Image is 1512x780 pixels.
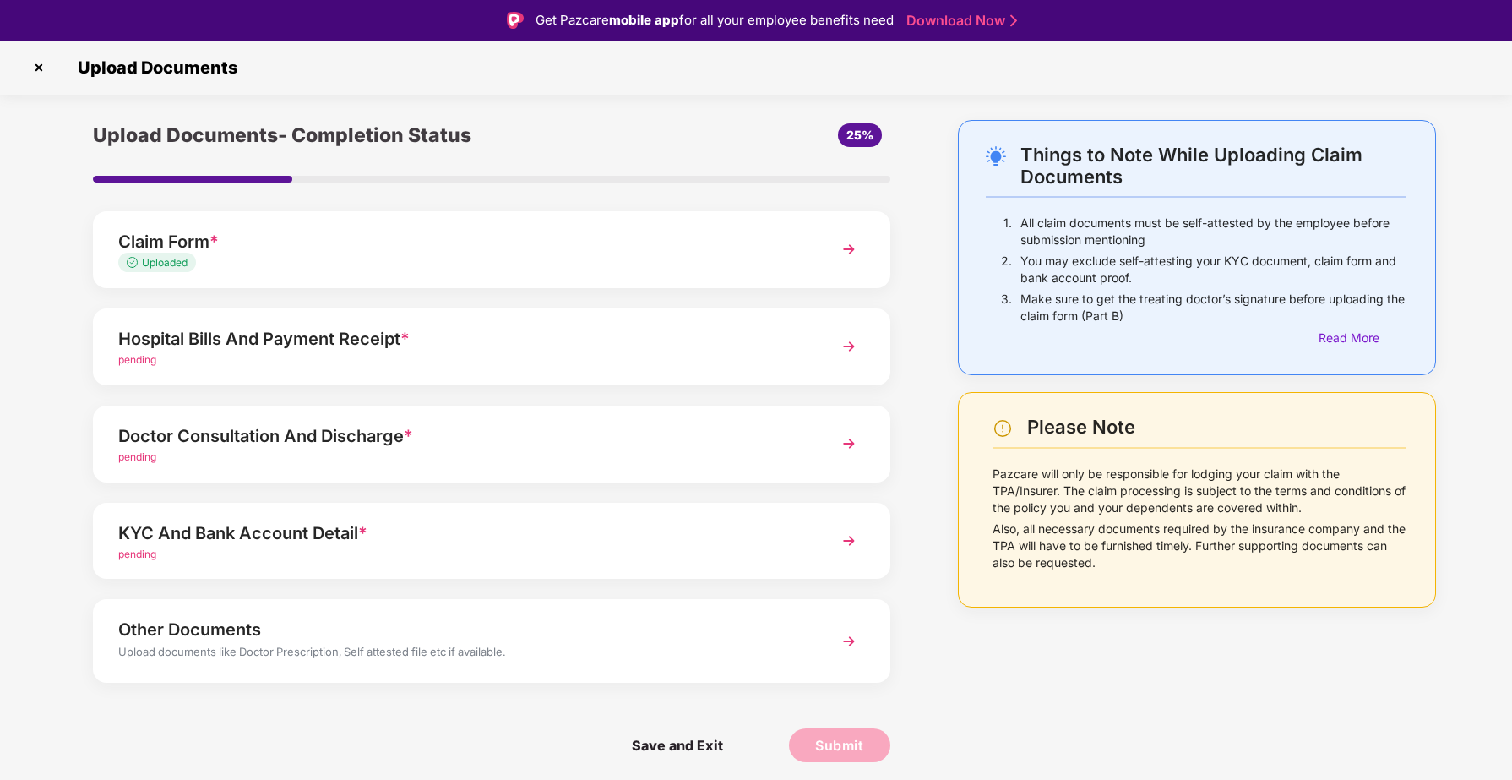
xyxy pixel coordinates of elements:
[118,450,156,463] span: pending
[1001,253,1012,286] p: 2.
[993,418,1013,439] img: svg+xml;base64,PHN2ZyBpZD0iV2FybmluZ18tXzI0eDI0IiBkYXRhLW5hbWU9Ildhcm5pbmcgLSAyNHgyNCIgeG1sbnM9Im...
[846,128,873,142] span: 25%
[834,428,864,459] img: svg+xml;base64,PHN2ZyBpZD0iTmV4dCIgeG1sbnM9Imh0dHA6Ly93d3cudzMub3JnLzIwMDAvc3ZnIiB3aWR0aD0iMzYiIG...
[1010,12,1017,30] img: Stroke
[118,548,156,560] span: pending
[834,626,864,657] img: svg+xml;base64,PHN2ZyBpZD0iTmV4dCIgeG1sbnM9Imh0dHA6Ly93d3cudzMub3JnLzIwMDAvc3ZnIiB3aWR0aD0iMzYiIG...
[61,57,246,78] span: Upload Documents
[142,256,188,269] span: Uploaded
[834,331,864,362] img: svg+xml;base64,PHN2ZyBpZD0iTmV4dCIgeG1sbnM9Imh0dHA6Ly93d3cudzMub3JnLzIwMDAvc3ZnIiB3aWR0aD0iMzYiIG...
[118,325,802,352] div: Hospital Bills And Payment Receipt
[834,234,864,265] img: svg+xml;base64,PHN2ZyBpZD0iTmV4dCIgeG1sbnM9Imh0dHA6Ly93d3cudzMub3JnLzIwMDAvc3ZnIiB3aWR0aD0iMzYiIG...
[1003,215,1012,248] p: 1.
[1020,291,1406,325] p: Make sure to get the treating doctor’s signature before uploading the claim form (Part B)
[93,120,624,150] div: Upload Documents- Completion Status
[118,643,802,665] div: Upload documents like Doctor Prescription, Self attested file etc if available.
[1020,215,1406,248] p: All claim documents must be self-attested by the employee before submission mentioning
[789,728,890,762] button: Submit
[118,228,802,255] div: Claim Form
[609,12,679,28] strong: mobile app
[118,423,802,450] div: Doctor Consultation And Discharge
[834,526,864,556] img: svg+xml;base64,PHN2ZyBpZD0iTmV4dCIgeG1sbnM9Imh0dHA6Ly93d3cudzMub3JnLzIwMDAvc3ZnIiB3aWR0aD0iMzYiIG...
[1027,416,1406,439] div: Please Note
[536,10,894,30] div: Get Pazcare for all your employee benefits need
[906,12,1012,30] a: Download Now
[615,728,740,762] span: Save and Exit
[507,12,524,29] img: Logo
[1001,291,1012,325] p: 3.
[986,146,1006,166] img: svg+xml;base64,PHN2ZyB4bWxucz0iaHR0cDovL3d3dy53My5vcmcvMjAwMC9zdmciIHdpZHRoPSIyNC4wOTMiIGhlaWdodD...
[1020,253,1406,286] p: You may exclude self-attesting your KYC document, claim form and bank account proof.
[118,520,802,547] div: KYC And Bank Account Detail
[1319,329,1406,347] div: Read More
[118,616,802,643] div: Other Documents
[127,257,142,268] img: svg+xml;base64,PHN2ZyB4bWxucz0iaHR0cDovL3d3dy53My5vcmcvMjAwMC9zdmciIHdpZHRoPSIxMy4zMzMiIGhlaWdodD...
[993,466,1406,516] p: Pazcare will only be responsible for lodging your claim with the TPA/Insurer. The claim processin...
[25,54,52,81] img: svg+xml;base64,PHN2ZyBpZD0iQ3Jvc3MtMzJ4MzIiIHhtbG5zPSJodHRwOi8vd3d3LnczLm9yZy8yMDAwL3N2ZyIgd2lkdG...
[1020,144,1406,188] div: Things to Note While Uploading Claim Documents
[993,521,1406,571] p: Also, all necessary documents required by the insurance company and the TPA will have to be furni...
[118,353,156,366] span: pending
